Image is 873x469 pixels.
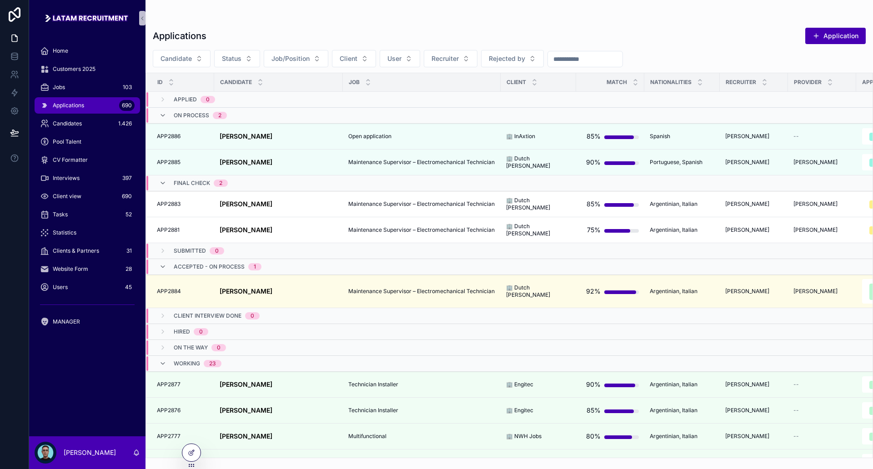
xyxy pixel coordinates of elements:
div: 23 [209,360,216,367]
span: Nationalities [650,79,692,86]
div: 85% [587,127,601,145]
button: Select Button [214,50,260,67]
span: Spanish [650,133,670,140]
a: Home [35,43,140,59]
a: [PERSON_NAME] [220,381,337,389]
a: Argentinian, Italian [650,407,714,414]
span: Candidates [53,120,82,127]
a: APP2777 [157,433,209,440]
strong: [PERSON_NAME] [220,380,272,388]
a: Interviews397 [35,170,140,186]
strong: [PERSON_NAME] [220,158,272,166]
a: 🏢 Dutch [PERSON_NAME] [506,197,571,211]
a: 🏢 InAxtion [506,133,571,140]
span: On the way [174,344,208,351]
span: Users [53,284,68,291]
span: -- [793,381,799,388]
a: [PERSON_NAME] [725,159,783,166]
a: [PERSON_NAME] [220,288,337,295]
a: [PERSON_NAME] [725,433,783,440]
a: -- [793,433,851,440]
span: [PERSON_NAME] [793,200,838,208]
span: Client view [53,193,81,200]
div: 690 [119,100,135,111]
span: -- [793,407,799,414]
a: Argentinian, Italian [650,433,714,440]
a: Maintenance Supervisor – Electromechanical Technician [348,226,495,234]
span: MANAGER [53,318,80,325]
button: Select Button [481,50,544,67]
a: Technician Installer [348,407,495,414]
div: 0 [251,312,254,319]
div: 90% [586,153,601,171]
span: APP2876 [157,407,181,414]
span: client [507,79,526,86]
span: Argentinian, Italian [650,381,697,388]
a: 90% [582,153,639,171]
span: Home [53,47,68,55]
div: 45 [122,282,135,293]
a: -- [793,381,851,388]
a: 80% [582,427,639,445]
a: Statistics [35,225,140,241]
a: Maintenance Supervisor – Electromechanical Technician [348,200,495,208]
a: 85% [582,401,639,419]
a: Maintenance Supervisor – Electromechanical Technician [348,159,495,166]
a: APP2886 [157,133,209,140]
a: Open application [348,133,495,140]
a: CV Formatter [35,152,140,168]
span: Jobs [53,84,65,91]
a: [PERSON_NAME] [220,433,337,440]
a: 🏢 Dutch [PERSON_NAME] [506,155,571,170]
a: Argentinian, Italian [650,200,714,208]
button: Select Button [332,50,376,67]
a: 75% [582,221,639,239]
div: 85% [587,195,601,213]
span: Recruiter [431,54,459,63]
div: 690 [119,191,135,202]
span: Technician Installer [348,407,398,414]
a: 92% [582,282,639,300]
span: Argentinian, Italian [650,226,697,234]
span: Client Interview Done [174,312,241,319]
a: Argentinian, Italian [650,226,714,234]
div: 28 [123,264,135,274]
span: [PERSON_NAME] [725,288,769,295]
span: Status [222,54,241,63]
span: Multifunctional [348,433,386,440]
button: Select Button [153,50,211,67]
a: [PERSON_NAME] [725,407,783,414]
span: [PERSON_NAME] [725,133,769,140]
a: Maintenance Supervisor – Electromechanical Technician [348,288,495,295]
span: Recruiter [726,79,756,86]
span: APP2885 [157,159,181,166]
span: CV Formatter [53,156,88,164]
div: 2 [219,180,222,187]
a: [PERSON_NAME] [725,288,783,295]
a: Portuguese, Spanish [650,159,714,166]
a: [PERSON_NAME] [220,133,337,140]
span: Provider [794,79,822,86]
a: APP2877 [157,381,209,388]
span: 🏢 Dutch [PERSON_NAME] [506,223,571,237]
a: [PERSON_NAME] [725,133,783,140]
span: Accepted - On process [174,263,245,270]
span: Candidate [161,54,192,63]
a: [PERSON_NAME] [793,288,851,295]
span: Open application [348,133,391,140]
a: Argentinian, Italian [650,381,714,388]
span: Job [349,79,360,86]
a: APP2881 [157,226,209,234]
span: Customers 2025 [53,65,95,73]
span: Final Check [174,180,210,187]
div: 75% [587,221,601,239]
span: Applications [53,102,84,109]
a: Users45 [35,279,140,295]
span: [PERSON_NAME] [725,407,769,414]
span: APP2777 [157,433,181,440]
a: 🏢 NWH Jobs [506,433,571,440]
span: [PERSON_NAME] [725,433,769,440]
span: Pool Talent [53,138,81,145]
